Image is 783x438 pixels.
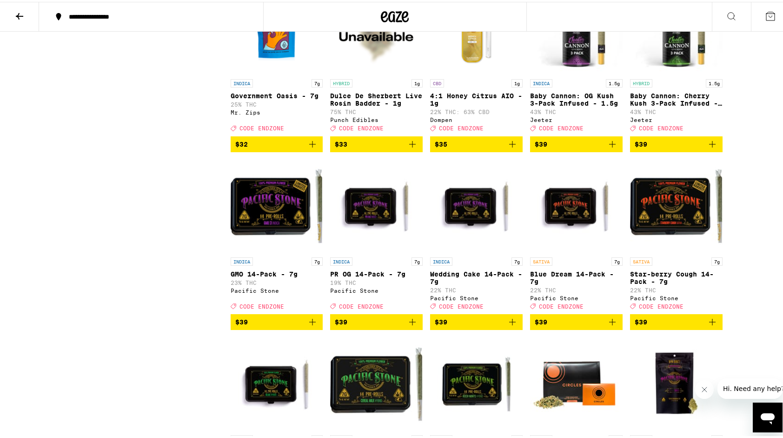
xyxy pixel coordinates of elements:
p: HYBRID [630,77,652,86]
div: Pacific Stone [530,293,623,299]
span: CODE ENDZONE [539,124,584,130]
p: INDICA [530,77,552,86]
button: Add to bag [430,312,523,328]
p: CBD [430,77,444,86]
img: Pacific Stone - Star-berry Cough 14-Pack - 7g [630,158,723,251]
p: 1.5g [606,77,623,86]
a: Open page for Blue Dream 14-Pack - 7g from Pacific Stone [530,158,623,312]
img: Pacific Stone - Kush Mints 14-Pack - 7g [430,336,523,429]
img: Circles Base Camp - Guava Pre-Ground - 14g [530,336,623,429]
p: 19% THC [330,278,423,284]
span: $39 [635,317,647,324]
p: 75% THC [330,107,423,113]
span: $39 [635,139,647,146]
p: Baby Cannon: Cherry Kush 3-Pack Infused - 1.5g [630,90,723,105]
img: Pacific Stone - Wedding Cake - 7g [630,336,723,429]
div: Pacific Stone [430,293,523,299]
p: 23% THC [231,278,323,284]
img: Pacific Stone - Cereal Milk 14-Pack - 7g [330,336,423,429]
p: INDICA [231,256,253,264]
div: Pacific Stone [330,286,423,292]
button: Add to bag [530,312,623,328]
a: Open page for PR OG 14-Pack - 7g from Pacific Stone [330,158,423,312]
a: Open page for Star-berry Cough 14-Pack - 7g from Pacific Stone [630,158,723,312]
div: Mr. Zips [231,108,323,114]
span: $35 [435,139,447,146]
p: PR OG 14-Pack - 7g [330,269,423,276]
p: 7g [711,256,723,264]
p: 7g [411,256,423,264]
iframe: Button to launch messaging window [753,401,783,431]
button: Add to bag [330,312,423,328]
p: 7g [511,256,523,264]
img: Pacific Stone - Wedding Cake 14-Pack - 7g [430,158,523,251]
span: CODE ENDZONE [339,124,384,130]
p: 1g [411,77,423,86]
span: CODE ENDZONE [239,124,284,130]
p: INDICA [430,256,452,264]
p: 4:1 Honey Citrus AIO - 1g [430,90,523,105]
iframe: Close message [695,378,714,397]
div: Punch Edibles [330,115,423,121]
div: Dompen [430,115,523,121]
p: Baby Cannon: OG Kush 3-Pack Infused - 1.5g [530,90,623,105]
iframe: Message from company [717,377,783,397]
p: 43% THC [530,107,623,113]
div: Jeeter [530,115,623,121]
p: 1.5g [706,77,723,86]
p: 1g [511,77,523,86]
p: 25% THC [231,100,323,106]
span: CODE ENDZONE [639,302,683,308]
img: Pacific Stone - 805 Glue 14-Pack - 7g [231,336,323,429]
p: Blue Dream 14-Pack - 7g [530,269,623,283]
p: SATIVA [530,256,552,264]
p: 7g [312,256,323,264]
p: 22% THC [430,285,523,291]
p: GMO 14-Pack - 7g [231,269,323,276]
button: Add to bag [231,135,323,150]
button: Add to bag [330,135,423,150]
div: Pacific Stone [231,286,323,292]
p: HYBRID [330,77,352,86]
p: Dulce De Sherbert Live Rosin Badder - 1g [330,90,423,105]
p: Star-berry Cough 14-Pack - 7g [630,269,723,283]
a: Open page for GMO 14-Pack - 7g from Pacific Stone [231,158,323,312]
p: 22% THC [630,285,723,291]
p: 7g [312,77,323,86]
a: Open page for Wedding Cake 14-Pack - 7g from Pacific Stone [430,158,523,312]
button: Add to bag [630,312,723,328]
span: $39 [235,317,248,324]
span: Hi. Need any help? [6,7,67,14]
button: Add to bag [530,135,623,150]
p: 22% THC: 63% CBD [430,107,523,113]
span: CODE ENDZONE [439,124,484,130]
span: $39 [335,317,347,324]
p: INDICA [231,77,253,86]
p: INDICA [330,256,352,264]
span: $32 [235,139,248,146]
img: Pacific Stone - PR OG 14-Pack - 7g [330,158,423,251]
span: CODE ENDZONE [639,124,683,130]
button: Add to bag [231,312,323,328]
p: Government Oasis - 7g [231,90,323,98]
p: Wedding Cake 14-Pack - 7g [430,269,523,283]
span: CODE ENDZONE [239,302,284,308]
span: CODE ENDZONE [339,302,384,308]
span: $39 [435,317,447,324]
p: 7g [611,256,623,264]
button: Add to bag [430,135,523,150]
p: 22% THC [530,285,623,291]
span: $39 [535,139,547,146]
span: CODE ENDZONE [439,302,484,308]
p: 43% THC [630,107,723,113]
span: $39 [535,317,547,324]
img: Pacific Stone - GMO 14-Pack - 7g [231,158,323,251]
div: Pacific Stone [630,293,723,299]
p: SATIVA [630,256,652,264]
div: Jeeter [630,115,723,121]
button: Add to bag [630,135,723,150]
img: Pacific Stone - Blue Dream 14-Pack - 7g [530,158,623,251]
span: CODE ENDZONE [539,302,584,308]
span: $33 [335,139,347,146]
